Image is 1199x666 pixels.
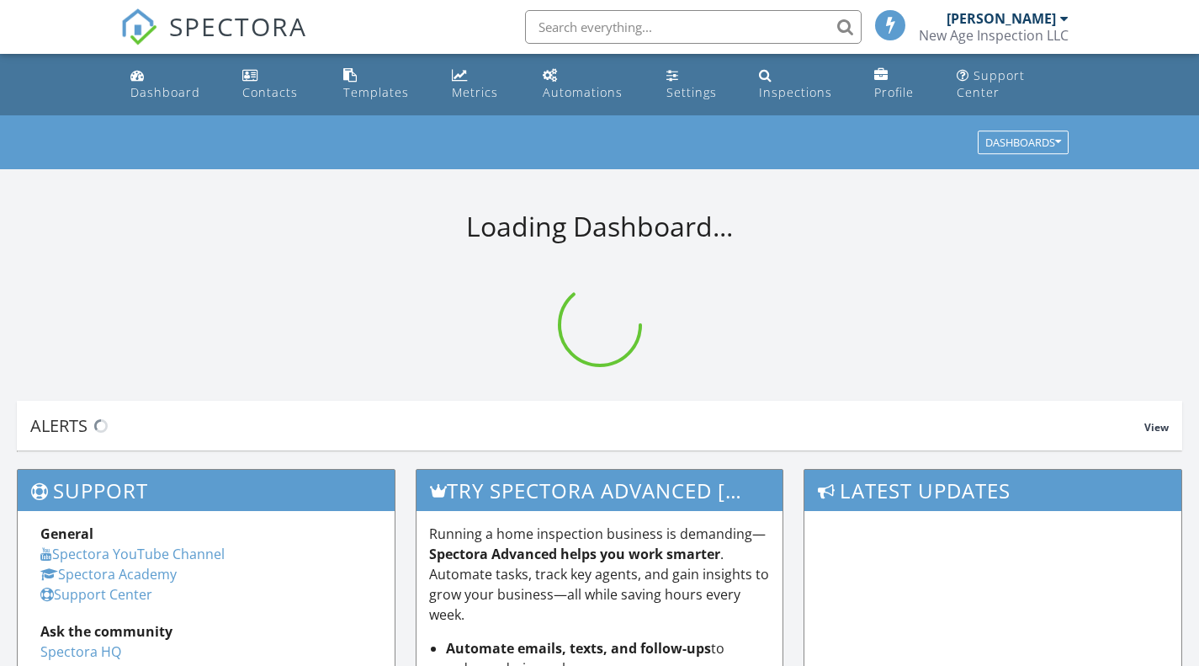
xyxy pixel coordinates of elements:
[452,84,498,100] div: Metrics
[759,84,832,100] div: Inspections
[660,61,739,109] a: Settings
[950,61,1075,109] a: Support Center
[343,84,409,100] div: Templates
[445,61,523,109] a: Metrics
[242,84,298,100] div: Contacts
[985,137,1061,149] div: Dashboards
[752,61,854,109] a: Inspections
[40,621,372,642] div: Ask the community
[804,470,1181,511] h3: Latest Updates
[40,565,177,583] a: Spectora Academy
[536,61,646,109] a: Automations (Basic)
[957,67,1025,100] div: Support Center
[446,639,711,658] strong: Automate emails, texts, and follow-ups
[867,61,937,109] a: Company Profile
[40,642,121,661] a: Spectora HQ
[124,61,223,109] a: Dashboard
[130,84,200,100] div: Dashboard
[543,84,623,100] div: Automations
[120,8,157,45] img: The Best Home Inspection Software - Spectora
[874,84,914,100] div: Profile
[1144,420,1169,434] span: View
[120,23,307,58] a: SPECTORA
[429,524,771,625] p: Running a home inspection business is demanding— . Automate tasks, track key agents, and gain ins...
[947,10,1056,27] div: [PERSON_NAME]
[337,61,432,109] a: Templates
[429,545,720,563] strong: Spectora Advanced helps you work smarter
[40,525,93,543] strong: General
[978,131,1069,155] button: Dashboards
[666,84,717,100] div: Settings
[416,470,783,511] h3: Try spectora advanced [DATE]
[525,10,862,44] input: Search everything...
[40,585,152,604] a: Support Center
[169,8,307,44] span: SPECTORA
[40,545,225,563] a: Spectora YouTube Channel
[236,61,322,109] a: Contacts
[18,470,395,511] h3: Support
[30,414,1144,437] div: Alerts
[919,27,1069,44] div: New Age Inspection LLC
